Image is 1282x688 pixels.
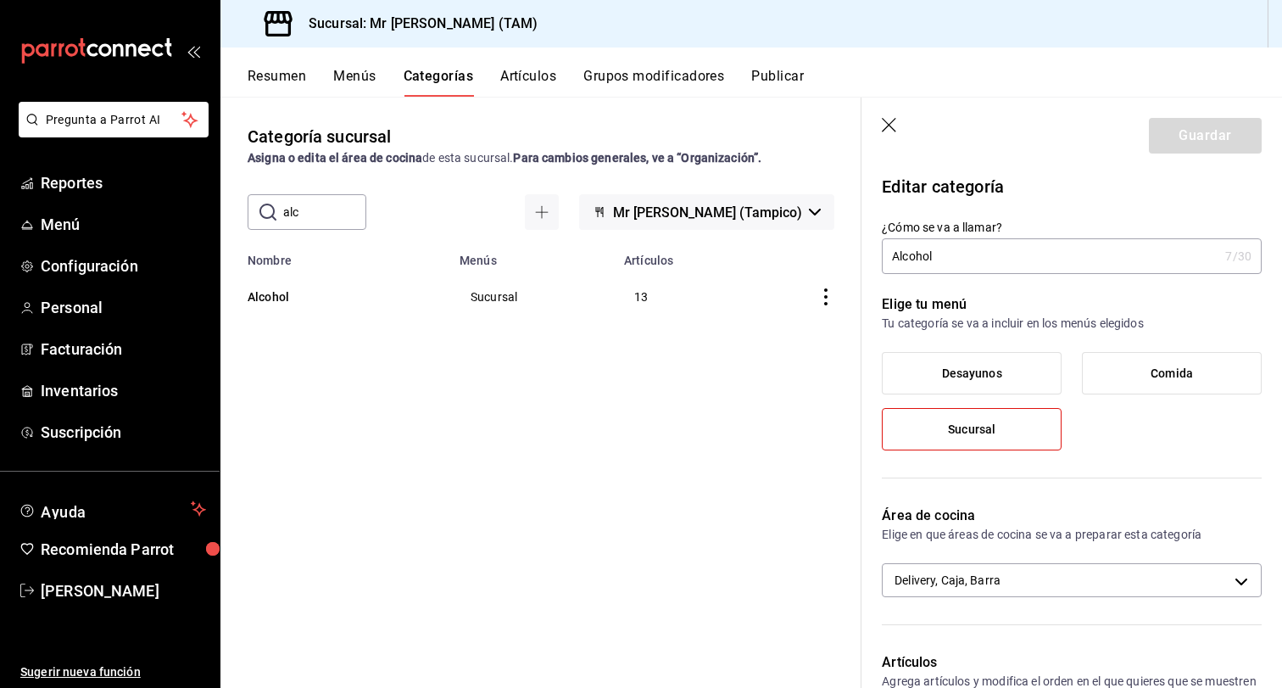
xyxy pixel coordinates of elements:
[19,102,209,137] button: Pregunta a Parrot AI
[333,68,376,97] button: Menús
[41,499,184,519] span: Ayuda
[248,151,422,165] strong: Asigna o edita el área de cocina
[41,213,206,236] span: Menú
[248,68,306,97] button: Resumen
[614,243,743,267] th: Artículos
[220,243,861,326] table: categoriesTable
[948,422,995,437] span: Sucursal
[41,171,206,194] span: Reportes
[882,174,1262,199] p: Editar categoría
[295,14,538,34] h3: Sucursal: Mr [PERSON_NAME] (TAM)
[12,123,209,141] a: Pregunta a Parrot AI
[471,291,593,303] span: Sucursal
[41,255,206,277] span: Configuración
[1151,366,1193,381] span: Comida
[882,221,1262,233] label: ¿Cómo se va a llamar?
[882,652,1262,673] p: Artículos
[882,315,1262,332] p: Tu categoría se va a incluir en los menús elegidos
[41,379,206,402] span: Inventarios
[449,243,614,267] th: Menús
[614,267,743,326] td: 13
[613,204,802,221] span: Mr [PERSON_NAME] (Tampico)
[248,124,391,149] div: Categoría sucursal
[817,288,834,305] button: actions
[882,563,1262,597] div: Delivery, Caja, Barra
[882,526,1262,543] p: Elige en que áreas de cocina se va a preparar esta categoría
[942,366,1002,381] span: Desayunos
[404,68,474,97] button: Categorías
[220,243,449,267] th: Nombre
[187,44,200,58] button: open_drawer_menu
[41,338,206,361] span: Facturación
[882,294,1262,315] p: Elige tu menú
[882,506,1262,526] p: Área de cocina
[46,111,182,129] span: Pregunta a Parrot AI
[41,421,206,444] span: Suscripción
[1225,248,1251,265] div: 7 /30
[751,68,804,97] button: Publicar
[41,538,206,561] span: Recomienda Parrot
[500,68,556,97] button: Artículos
[283,195,366,229] input: Buscar categoría
[579,194,834,230] button: Mr [PERSON_NAME] (Tampico)
[20,663,206,681] span: Sugerir nueva función
[41,579,206,602] span: [PERSON_NAME]
[41,296,206,319] span: Personal
[513,151,761,165] strong: Para cambios generales, ve a “Organización”.
[248,288,417,305] button: Alcohol
[583,68,724,97] button: Grupos modificadores
[248,149,834,167] div: de esta sucursal.
[248,68,1282,97] div: navigation tabs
